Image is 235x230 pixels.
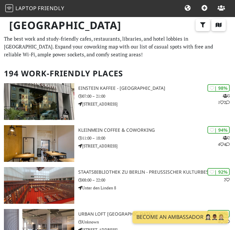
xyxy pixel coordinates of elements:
img: Einstein Kaffee - Charlottenburg [4,83,74,120]
p: Unter den Linden 8 [78,185,235,191]
a: Become an Ambassador 🤵🏻‍♀️🤵🏾‍♂️🤵🏼‍♀️ [132,211,228,223]
img: Staatsbibliothek zu Berlin - Preußischer Kulturbesitz [4,167,74,204]
p: 3 1 2 [218,93,230,105]
p: 08:00 – 22:00 [78,177,235,183]
h3: Einstein Kaffee - [GEOGRAPHIC_DATA] [78,86,235,91]
img: KleinMein Coffee & Coworking [4,125,74,162]
h3: Staatsbibliothek zu Berlin - Preußischer Kulturbesitz [78,169,235,175]
h3: URBAN LOFT [GEOGRAPHIC_DATA] [78,211,235,217]
p: 2 4 4 [218,135,230,147]
p: 2 [224,177,230,183]
h1: [GEOGRAPHIC_DATA] [4,16,231,34]
p: The best work and study-friendly cafes, restaurants, libraries, and hotel lobbies in [GEOGRAPHIC_... [4,35,231,58]
div: | 94% [207,126,230,134]
p: [STREET_ADDRESS] [78,101,235,107]
p: Unknown [78,219,235,225]
h2: 194 Work-Friendly Places [4,64,231,84]
p: [STREET_ADDRESS] [78,143,235,149]
div: | 98% [207,84,230,92]
div: | 90% [207,210,230,218]
a: LaptopFriendly LaptopFriendly [5,3,64,14]
p: 11:00 – 18:00 [78,135,235,141]
img: LaptopFriendly [5,4,13,12]
p: 07:00 – 21:00 [78,93,235,99]
div: | 92% [207,168,230,176]
h3: KleinMein Coffee & Coworking [78,127,235,133]
span: Friendly [38,5,64,12]
span: Laptop [15,5,37,12]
